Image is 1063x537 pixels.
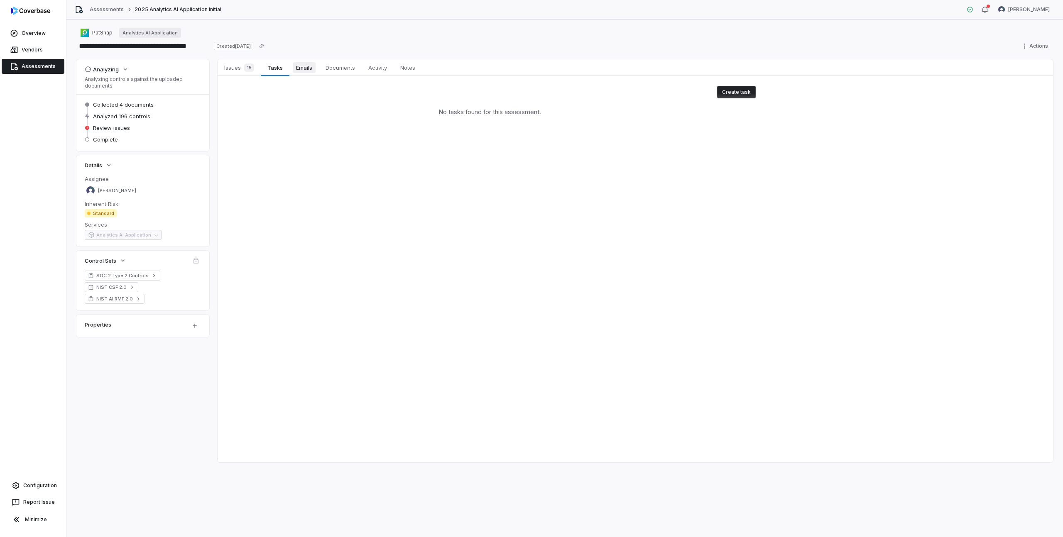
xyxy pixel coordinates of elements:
img: logo-D7KZi-bG.svg [11,7,50,15]
a: Vendors [2,42,64,57]
button: Mike Phillips avatar[PERSON_NAME] [993,3,1055,16]
span: Details [85,161,102,169]
a: SOC 2 Type 2 Controls [85,271,160,281]
button: Actions [1019,40,1053,52]
span: [PERSON_NAME] [98,188,136,194]
span: Notes [397,62,419,73]
p: Analyzing controls against the uploaded documents [85,76,201,89]
span: Analyzed 196 controls [93,112,150,120]
a: NIST AI RMF 2.0 [85,294,145,304]
button: https://patsnap.com/PatSnap [78,25,115,40]
img: Mike Phillips avatar [998,6,1005,13]
span: NIST AI RMF 2.0 [96,295,133,302]
button: Create task [717,86,756,98]
span: Activity [365,62,390,73]
div: No tasks found for this assessment. [439,107,541,116]
a: Assessments [2,59,64,74]
span: Created [DATE] [214,42,253,50]
img: Mike Phillips avatar [86,186,95,195]
span: PatSnap [92,29,113,36]
span: Control Sets [85,257,116,264]
div: Analyzing [85,66,119,73]
span: Emails [293,62,316,73]
a: Analytics AI Application [119,28,181,38]
span: Collected 4 documents [93,101,154,108]
span: Standard [85,209,117,217]
button: Minimize [3,511,63,528]
button: Copy link [254,39,269,54]
button: Control Sets [82,253,129,268]
span: SOC 2 Type 2 Controls [96,272,149,279]
span: Tasks [264,62,286,73]
span: Complete [93,136,118,143]
span: Issues [221,62,257,73]
dt: Services [85,221,201,228]
span: Documents [322,62,358,73]
button: Details [82,158,115,173]
a: NIST CSF 2.0 [85,282,138,292]
span: [PERSON_NAME] [1008,6,1050,13]
span: Review issues [93,124,130,132]
dt: Inherent Risk [85,200,201,207]
span: NIST CSF 2.0 [96,284,127,290]
dt: Assignee [85,175,201,183]
a: Overview [2,26,64,41]
span: 2025 Analytics AI Application Initial [135,6,221,13]
button: Analyzing [82,62,131,77]
a: Configuration [3,478,63,493]
span: 15 [244,63,254,72]
a: Assessments [90,6,124,13]
button: Report Issue [3,495,63,510]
